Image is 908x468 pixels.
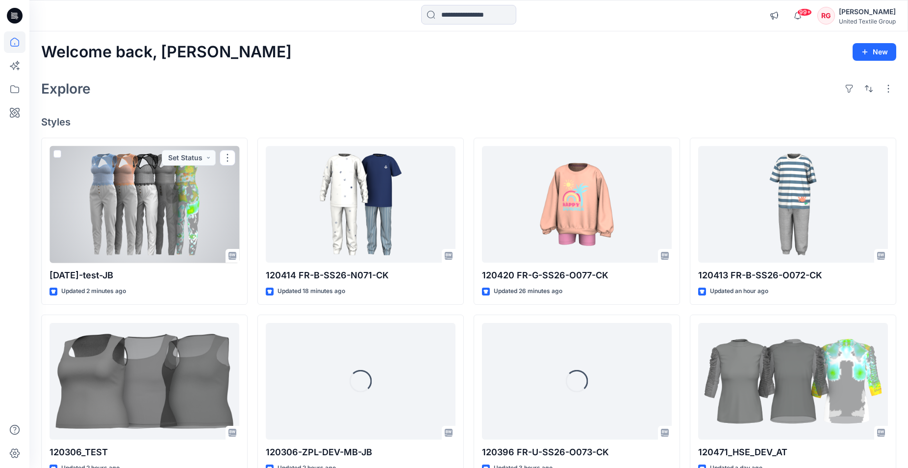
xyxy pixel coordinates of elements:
a: 120306_TEST [50,323,239,440]
p: 120413 FR-B-SS26-O072-CK [698,269,888,282]
button: New [853,43,896,61]
p: Updated 2 minutes ago [61,286,126,296]
h2: Welcome back, [PERSON_NAME] [41,43,292,61]
p: Updated 26 minutes ago [494,286,562,296]
div: United Textile Group [839,18,896,25]
p: Updated 18 minutes ago [277,286,345,296]
p: 120471_HSE_DEV_AT [698,445,888,459]
p: 120396 FR-U-SS26-O073-CK [482,445,672,459]
p: 120306-ZPL-DEV-MB-JB [266,445,455,459]
a: 120413 FR-B-SS26-O072-CK [698,146,888,263]
a: 120471_HSE_DEV_AT [698,323,888,440]
div: RG [817,7,835,25]
a: 120420 FR-G-SS26-O077-CK [482,146,672,263]
p: Updated an hour ago [710,286,768,296]
h4: Styles [41,116,896,128]
p: [DATE]-test-JB [50,269,239,282]
p: 120414 FR-B-SS26-N071-CK [266,269,455,282]
h2: Explore [41,81,91,97]
p: 120420 FR-G-SS26-O077-CK [482,269,672,282]
div: [PERSON_NAME] [839,6,896,18]
a: 2025.09.25-test-JB [50,146,239,263]
span: 99+ [797,8,812,16]
a: 120414 FR-B-SS26-N071-CK [266,146,455,263]
p: 120306_TEST [50,445,239,459]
